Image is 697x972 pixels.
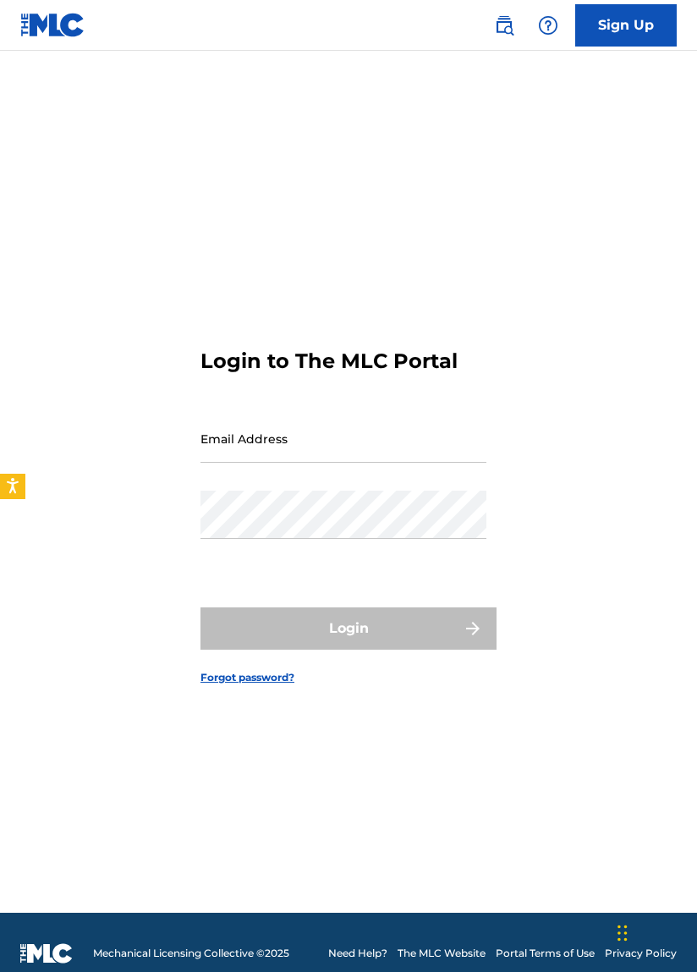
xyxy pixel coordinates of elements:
[398,946,486,961] a: The MLC Website
[617,908,628,958] div: Drag
[531,8,565,42] div: Help
[487,8,521,42] a: Public Search
[575,4,677,47] a: Sign Up
[93,946,289,961] span: Mechanical Licensing Collective © 2025
[20,13,85,37] img: MLC Logo
[496,946,595,961] a: Portal Terms of Use
[200,670,294,685] a: Forgot password?
[200,349,458,374] h3: Login to The MLC Portal
[605,946,677,961] a: Privacy Policy
[328,946,387,961] a: Need Help?
[612,891,697,972] iframe: Chat Widget
[538,15,558,36] img: help
[20,943,73,964] img: logo
[494,15,514,36] img: search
